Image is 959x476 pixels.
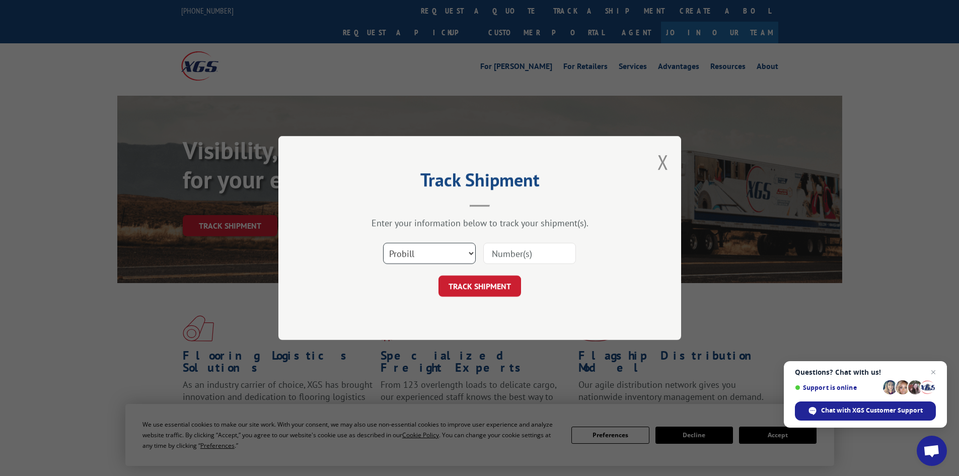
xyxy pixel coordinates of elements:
[917,436,947,466] div: Open chat
[483,243,576,264] input: Number(s)
[657,149,669,175] button: Close modal
[329,217,631,229] div: Enter your information below to track your shipment(s).
[438,276,521,297] button: TRACK SHIPMENT
[795,401,936,421] div: Chat with XGS Customer Support
[821,406,923,415] span: Chat with XGS Customer Support
[329,173,631,192] h2: Track Shipment
[795,368,936,376] span: Questions? Chat with us!
[795,384,879,391] span: Support is online
[927,366,939,378] span: Close chat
